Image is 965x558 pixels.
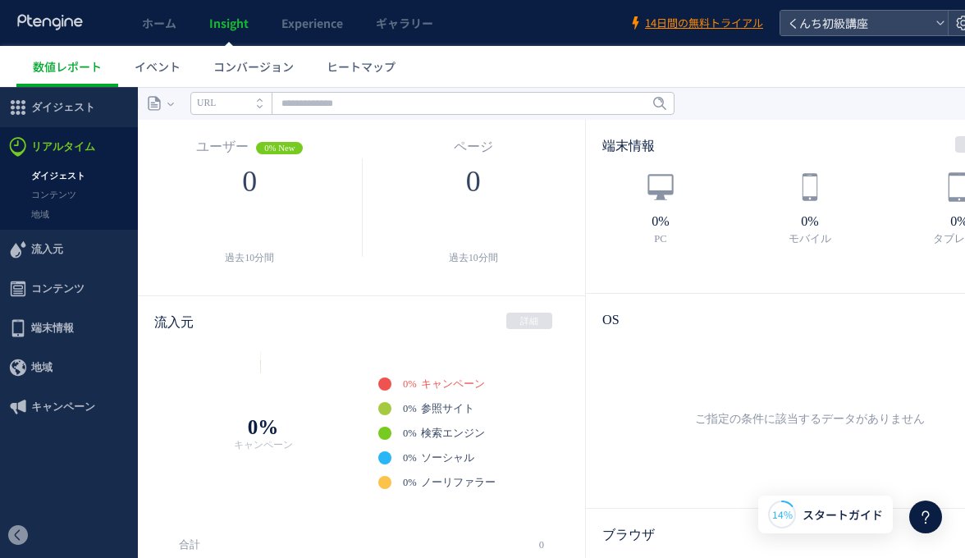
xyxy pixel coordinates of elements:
span: 0% [403,364,417,377]
span: 数値レポート [33,58,102,75]
a: 0% ソーシャル [403,364,474,377]
span: 0% [403,290,417,304]
span: Insight [209,15,249,31]
span: コンテンツ [31,182,85,222]
a: 0% 検索エンジン [403,340,485,353]
span: 端末情報 [31,222,74,261]
div: 過去10分間 [403,157,545,179]
span: 地域 [31,261,53,300]
span: ユーザー [196,53,249,66]
strong: 0% [735,127,885,142]
a: 14日間の無料トライアル [629,16,763,31]
span: 参照サイト [421,316,474,327]
span: 0 [539,441,544,474]
div: 0 [403,78,545,111]
span: ダイジェスト [31,1,95,40]
div: 0 [179,78,321,111]
span: 検索エンジン [421,341,485,352]
span: くんち初級講座 [783,11,929,35]
span: スタートガイド [803,506,883,524]
span: PC [654,146,666,158]
span: イベント [135,58,181,75]
span: 0% New [256,55,303,67]
span: Experience [281,15,343,31]
span: リアルタイム [31,40,95,80]
i: URL [197,11,216,21]
span: ホーム [142,15,176,31]
span: 0% [403,340,417,353]
span: キャンペーン [215,350,311,367]
span: 流入元 [154,228,194,242]
a: 0% 参照サイト [403,315,474,328]
span: 14% [772,507,793,521]
a: 0% ノーリファラー [403,389,496,402]
span: 端末情報 [602,52,655,66]
span: 流入元 [31,143,63,182]
a: 0% キャンペーン [403,290,485,304]
strong: 0% [586,127,735,142]
a: 詳細 [506,226,552,242]
span: 0% [403,389,417,402]
span: ノーリファラー [421,390,496,401]
span: ギャラリー [376,15,433,31]
b: 合計 [179,452,200,464]
span: キャンペーン [421,291,485,303]
span: ソーシャル [421,365,474,377]
span: ヒートマップ [327,58,396,75]
span: ページ [454,53,493,66]
b: 0% [215,330,311,350]
span: キャンペーン [31,300,95,340]
span: 0% [403,315,417,328]
span: コンバージョン [213,58,294,75]
span: モバイル [789,146,831,158]
span: 14日間の無料トライアル [645,16,763,31]
div: 過去10分間 [179,157,321,179]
